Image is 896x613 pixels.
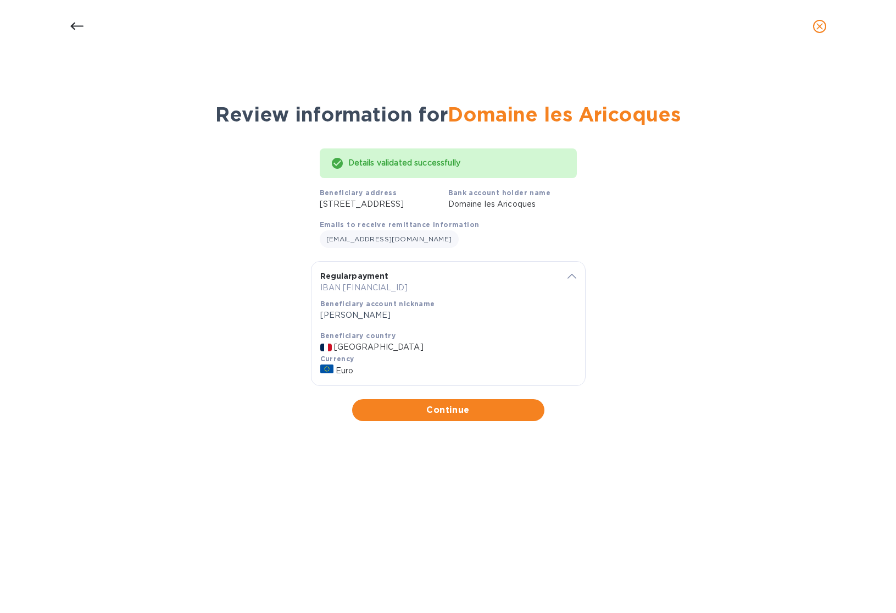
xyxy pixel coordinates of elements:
[320,272,389,280] b: Regular payment
[352,399,544,421] button: Continue
[215,102,681,126] span: Review information for
[348,153,566,173] div: Details validated successfully
[448,102,681,126] span: Domaine les Aricoques
[336,366,354,375] span: Euro
[320,282,555,294] p: IBAN [FINANCIAL_ID]
[361,404,536,417] span: Continue
[806,13,833,40] button: close
[334,343,424,351] span: [GEOGRAPHIC_DATA]
[320,220,480,229] b: Emails to receive remittance information
[320,310,555,321] p: [PERSON_NAME]
[320,344,332,351] img: FR
[448,189,551,197] b: Bank account holder name
[326,235,452,243] span: [EMAIL_ADDRESS][DOMAIN_NAME]
[320,198,448,210] p: [STREET_ADDRESS]
[320,189,397,197] b: Beneficiary address
[320,332,396,340] b: Beneficiary country
[448,198,577,210] p: Domaine les Aricoques
[320,355,354,363] b: Currency
[320,300,435,308] b: Beneficiary account nickname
